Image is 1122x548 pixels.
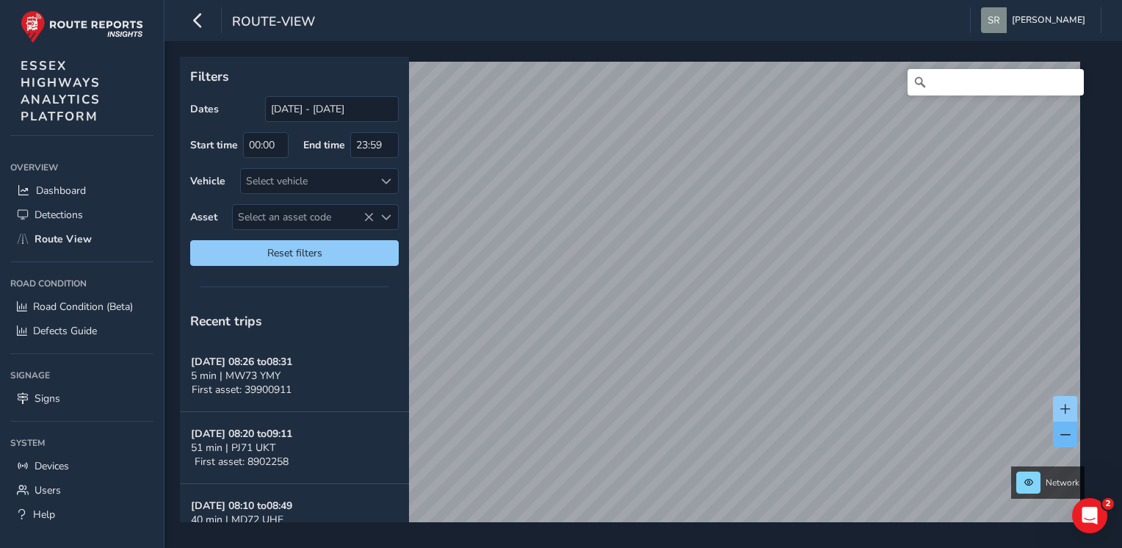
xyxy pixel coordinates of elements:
strong: [DATE] 08:10 to 08:49 [191,499,292,513]
strong: [DATE] 08:26 to 08:31 [191,355,292,369]
span: Network [1046,477,1079,488]
span: Detections [35,208,83,222]
div: Signage [10,364,153,386]
a: Dashboard [10,179,153,203]
span: Dashboard [36,184,86,198]
a: Users [10,478,153,502]
button: [DATE] 08:20 to09:1151 min | PJ71 UKTFirst asset: 8902258 [180,412,409,484]
a: Route View [10,227,153,251]
span: Road Condition (Beta) [33,300,133,314]
img: diamond-layout [981,7,1007,33]
span: Route View [35,232,92,246]
p: Filters [190,67,399,86]
span: [PERSON_NAME] [1012,7,1085,33]
span: Defects Guide [33,324,97,338]
span: 2 [1102,498,1114,510]
label: Vehicle [190,174,225,188]
iframe: Intercom live chat [1072,498,1107,533]
div: Select vehicle [241,169,374,193]
span: 5 min | MW73 YMY [191,369,280,383]
span: 51 min | PJ71 UKT [191,441,275,455]
canvas: Map [185,62,1080,539]
input: Search [908,69,1084,95]
label: End time [303,138,345,152]
span: route-view [232,12,315,33]
a: Signs [10,386,153,411]
span: Select an asset code [233,205,374,229]
span: Signs [35,392,60,405]
a: Help [10,502,153,527]
span: First asset: 8902258 [195,455,289,469]
a: Defects Guide [10,319,153,343]
span: Users [35,483,61,497]
img: rr logo [21,10,143,43]
a: Road Condition (Beta) [10,295,153,319]
label: Start time [190,138,238,152]
span: Reset filters [201,246,388,260]
span: ESSEX HIGHWAYS ANALYTICS PLATFORM [21,57,101,125]
span: Help [33,508,55,522]
span: First asset: 39900911 [192,383,292,397]
span: 40 min | MD72 UHE [191,513,283,527]
span: Devices [35,459,69,473]
button: [PERSON_NAME] [981,7,1090,33]
label: Dates [190,102,219,116]
button: [DATE] 08:26 to08:315 min | MW73 YMYFirst asset: 39900911 [180,340,409,412]
div: Overview [10,156,153,179]
a: Detections [10,203,153,227]
strong: [DATE] 08:20 to 09:11 [191,427,292,441]
span: Recent trips [190,312,262,330]
div: System [10,432,153,454]
button: Reset filters [190,240,399,266]
label: Asset [190,210,217,224]
div: Select an asset code [374,205,398,229]
a: Devices [10,454,153,478]
div: Road Condition [10,273,153,295]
